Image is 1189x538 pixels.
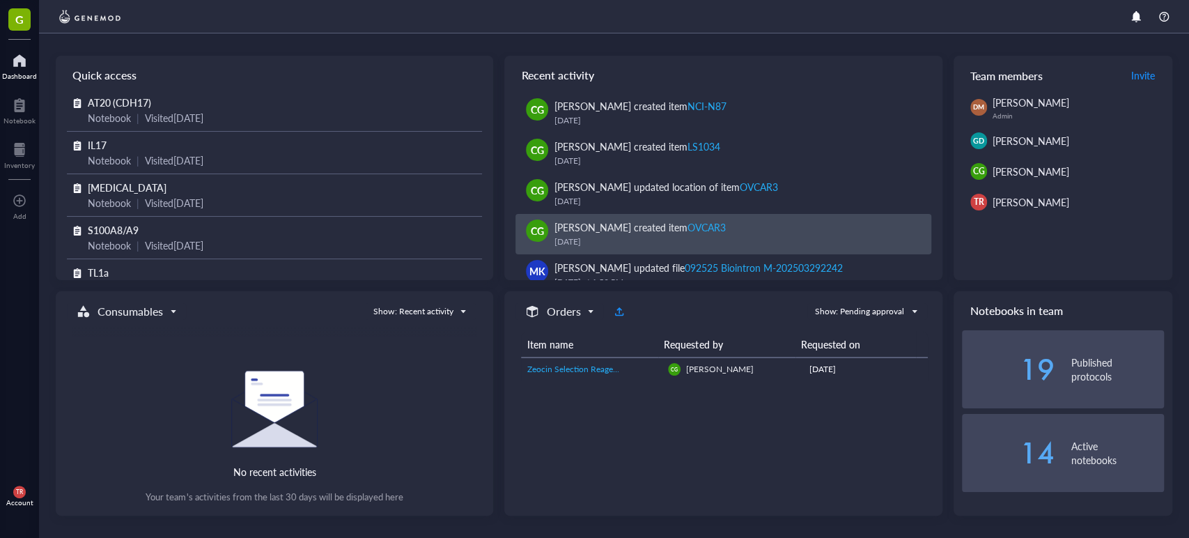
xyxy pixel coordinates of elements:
div: | [137,153,139,168]
a: Notebook [3,94,36,125]
h5: Orders [546,303,580,320]
span: TR [16,489,23,495]
div: LS1034 [687,139,720,153]
div: | [137,110,139,125]
span: CG [531,142,544,157]
button: Invite [1130,64,1156,86]
div: OVCAR3 [687,220,726,234]
div: Visited [DATE] [145,238,203,253]
span: [PERSON_NAME] [993,134,1069,148]
div: Notebooks in team [954,291,1172,330]
a: MK[PERSON_NAME] updated file092525 Biointron M-202503292242[DATE] at 1:52 PM [515,254,931,295]
div: Visited [DATE] [145,110,203,125]
div: Dashboard [2,72,37,80]
div: [DATE] [809,363,922,376]
a: Dashboard [2,49,37,80]
span: Invite [1131,68,1155,82]
span: [PERSON_NAME] [993,195,1069,209]
div: Show: Pending approval [815,305,904,318]
a: CG[PERSON_NAME] created itemNCI-N87[DATE] [515,93,931,133]
div: [PERSON_NAME] created item [554,220,725,235]
a: Inventory [4,139,35,169]
div: | [137,238,139,253]
div: 19 [962,358,1055,381]
th: Item name [521,332,658,358]
span: [MEDICAL_DATA] [88,180,166,194]
a: CG[PERSON_NAME] created itemOVCAR3[DATE] [515,214,931,254]
span: CG [531,102,544,117]
div: Add [13,212,26,220]
div: OVCAR3 [740,180,778,194]
span: CG [531,183,544,198]
div: [DATE] [554,114,919,128]
div: [PERSON_NAME] created item [554,139,720,154]
div: Show: Recent activity [373,305,453,318]
a: Zeocin Selection Reagent [527,363,657,376]
h5: Consumables [98,303,163,320]
span: GD [973,135,984,146]
div: Active notebooks [1071,439,1164,467]
span: [PERSON_NAME] [993,95,1069,109]
span: TR [973,196,984,208]
div: Account [6,498,33,507]
th: Requested on [795,332,916,358]
div: Quick access [56,56,493,95]
span: CG [671,367,678,373]
span: S100A8/A9 [88,223,139,237]
img: genemod-logo [56,8,124,25]
div: [DATE] [554,154,919,168]
div: Published protocols [1071,355,1164,383]
div: 14 [962,442,1055,464]
div: Visited [DATE] [145,153,203,168]
div: [PERSON_NAME] created item [554,98,726,114]
div: [PERSON_NAME] updated location of item [554,179,777,194]
th: Requested by [658,332,795,358]
span: TL1a [88,266,109,279]
span: IL17 [88,138,107,152]
div: No recent activities [233,464,316,479]
div: [DATE] [554,235,919,249]
div: Notebook [3,116,36,125]
span: G [15,10,24,28]
span: [PERSON_NAME] [686,363,754,375]
div: Inventory [4,161,35,169]
span: CG [972,165,984,178]
div: Recent activity [504,56,942,95]
a: CG[PERSON_NAME] created itemLS1034[DATE] [515,133,931,174]
div: NCI-N87 [687,99,726,113]
div: Notebook [88,153,131,168]
div: Notebook [88,238,131,253]
div: Notebook [88,110,131,125]
span: CG [531,223,544,238]
span: DM [973,102,984,112]
div: [DATE] [554,194,919,208]
span: [PERSON_NAME] [993,164,1069,178]
img: Empty state [231,371,318,447]
div: Notebook [88,195,131,210]
div: Visited [DATE] [145,195,203,210]
span: Zeocin Selection Reagent [527,363,620,375]
div: Team members [954,56,1172,95]
a: CG[PERSON_NAME] updated location of itemOVCAR3[DATE] [515,174,931,214]
div: | [137,195,139,210]
div: Admin [993,112,1164,120]
span: AT20 (CDH17) [88,95,151,109]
